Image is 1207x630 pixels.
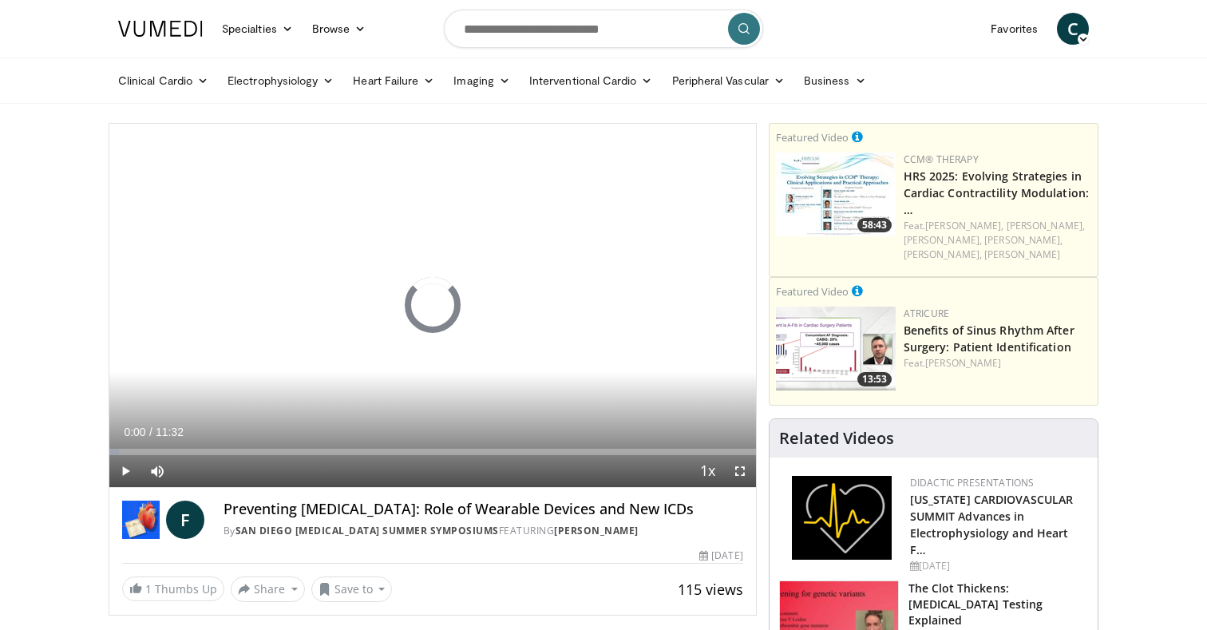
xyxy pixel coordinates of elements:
a: [PERSON_NAME], [904,233,982,247]
span: / [149,426,152,438]
div: [DATE] [910,559,1085,573]
a: Benefits of Sinus Rhythm After Surgery: Patient Identification [904,323,1074,355]
h4: Related Videos [779,429,894,448]
button: Playback Rate [692,455,724,487]
a: Clinical Cardio [109,65,218,97]
a: C [1057,13,1089,45]
a: 1 Thumbs Up [122,577,224,601]
a: AtriCure [904,307,949,320]
a: [PERSON_NAME], [1007,219,1085,232]
a: [PERSON_NAME], [904,248,982,261]
a: [PERSON_NAME] [984,248,1060,261]
span: 58:43 [857,218,892,232]
a: Favorites [981,13,1047,45]
img: 982c273f-2ee1-4c72-ac31-fa6e97b745f7.png.150x105_q85_crop-smart_upscale.png [776,307,896,390]
h3: The Clot Thickens: [MEDICAL_DATA] Testing Explained [908,580,1088,628]
img: VuMedi Logo [118,21,203,37]
span: 13:53 [857,372,892,386]
a: [PERSON_NAME], [984,233,1063,247]
a: [PERSON_NAME] [925,356,1001,370]
small: Featured Video [776,130,849,145]
span: 11:32 [156,426,184,438]
a: F [166,501,204,539]
span: 0:00 [124,426,145,438]
a: Browse [303,13,376,45]
a: [PERSON_NAME] [554,524,639,537]
div: [DATE] [699,549,742,563]
button: Share [231,577,305,602]
img: 3f694bbe-f46e-4e2a-ab7b-fff0935bbb6c.150x105_q85_crop-smart_upscale.jpg [776,153,896,236]
span: 115 views [678,580,743,599]
a: [US_STATE] CARDIOVASCULAR SUMMIT Advances in Electrophysiology and Heart F… [910,492,1074,557]
button: Mute [141,455,173,487]
input: Search topics, interventions [444,10,763,48]
a: Specialties [212,13,303,45]
div: Feat. [904,356,1091,370]
button: Play [109,455,141,487]
a: 13:53 [776,307,896,390]
button: Save to [311,577,393,602]
div: Progress Bar [109,449,756,455]
a: Heart Failure [343,65,444,97]
div: Feat. [904,219,1091,262]
div: By FEATURING [224,524,743,538]
a: Electrophysiology [218,65,343,97]
a: Interventional Cardio [520,65,663,97]
img: San Diego Heart Failure Summer Symposiums [122,501,160,539]
a: Peripheral Vascular [663,65,794,97]
a: [PERSON_NAME], [925,219,1003,232]
a: HRS 2025: Evolving Strategies in Cardiac Contractility Modulation: … [904,168,1089,217]
a: Business [794,65,876,97]
div: Didactic Presentations [910,476,1085,490]
img: 1860aa7a-ba06-47e3-81a4-3dc728c2b4cf.png.150x105_q85_autocrop_double_scale_upscale_version-0.2.png [792,476,892,560]
button: Fullscreen [724,455,756,487]
h4: Preventing [MEDICAL_DATA]: Role of Wearable Devices and New ICDs [224,501,743,518]
span: 1 [145,581,152,596]
a: CCM® Therapy [904,153,979,166]
video-js: Video Player [109,124,756,488]
a: Imaging [444,65,520,97]
a: San Diego [MEDICAL_DATA] Summer Symposiums [235,524,499,537]
a: 58:43 [776,153,896,236]
small: Featured Video [776,284,849,299]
